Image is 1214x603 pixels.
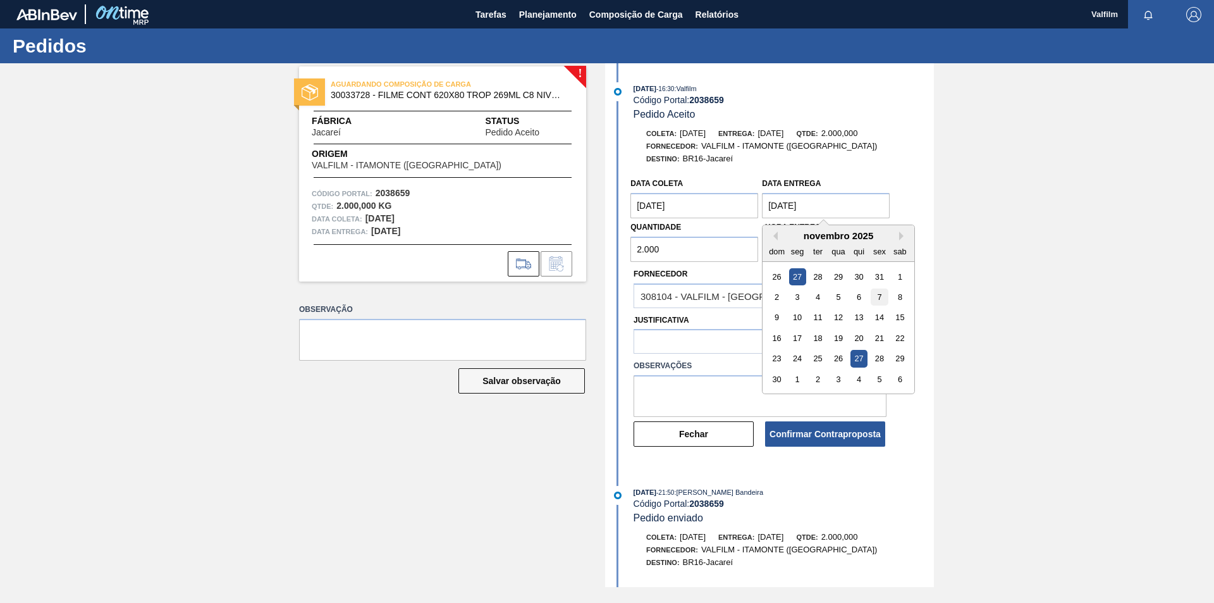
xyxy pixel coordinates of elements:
[365,213,395,223] strong: [DATE]
[850,243,868,260] div: qui
[871,268,888,285] div: Choose sexta-feira, 31 de outubro de 2025
[892,243,909,260] div: sab
[762,179,821,188] label: Data entrega
[830,289,847,306] div: Choose quarta-feira, 5 de novembro de 2025
[850,350,868,367] div: Choose quinta-feira, 27 de novembro de 2025
[299,301,586,319] label: Observação
[1128,6,1168,23] button: Notificações
[757,532,783,542] span: [DATE]
[809,330,826,347] div: Choose terça-feira, 18 de novembro de 2025
[767,266,910,390] div: month 2025-11
[830,268,847,285] div: Choose quarta-feira, 29 de outubro de 2025
[634,109,696,120] span: Pedido Aceito
[646,142,698,150] span: Fornecedor:
[312,147,537,161] span: Origem
[312,161,501,170] span: VALFILM - ITAMONTE ([GEOGRAPHIC_DATA])
[871,243,888,260] div: sex
[850,268,868,285] div: Choose quinta-feira, 30 de outubro de 2025
[830,330,847,347] div: Choose quarta-feira, 19 de novembro de 2025
[809,289,826,306] div: Choose terça-feira, 4 de novembro de 2025
[701,141,878,151] span: VALFILM - ITAMONTE ([GEOGRAPHIC_DATA])
[809,371,826,388] div: Choose terça-feira, 2 de dezembro de 2025
[718,130,754,137] span: Entrega:
[376,188,410,198] strong: 2038659
[789,309,806,326] div: Choose segunda-feira, 10 de novembro de 2025
[634,488,656,496] span: [DATE]
[689,95,724,105] strong: 2038659
[680,128,706,138] span: [DATE]
[871,330,888,347] div: Choose sexta-feira, 21 de novembro de 2025
[769,232,778,240] button: Previous Month
[312,225,368,238] span: Data entrega:
[630,179,683,188] label: Data coleta
[683,154,733,163] span: BR16-Jacareí
[809,350,826,367] div: Choose terça-feira, 25 de novembro de 2025
[830,309,847,326] div: Choose quarta-feira, 12 de novembro de 2025
[899,232,908,240] button: Next Month
[768,330,785,347] div: Choose domingo, 16 de novembro de 2025
[656,489,674,496] span: - 21:50
[312,128,341,137] span: Jacareí
[830,371,847,388] div: Choose quarta-feira, 3 de dezembro de 2025
[519,7,577,22] span: Planejamento
[789,243,806,260] div: seg
[830,350,847,367] div: Choose quarta-feira, 26 de novembro de 2025
[718,533,754,541] span: Entrega:
[680,532,706,542] span: [DATE]
[646,546,698,554] span: Fornecedor:
[646,130,677,137] span: Coleta:
[475,7,506,22] span: Tarefas
[646,559,680,566] span: Destino:
[458,368,585,394] button: Salvar observação
[683,557,733,567] span: BR16-Jacareí
[634,499,934,509] div: Código Portal:
[302,84,318,101] img: status
[850,371,868,388] div: Choose quinta-feira, 4 de dezembro de 2025
[892,309,909,326] div: Choose sábado, 15 de novembro de 2025
[789,371,806,388] div: Choose segunda-feira, 1 de dezembro de 2025
[796,130,818,137] span: Qtde:
[765,421,885,447] button: Confirmar Contraproposta
[892,330,909,347] div: Choose sábado, 22 de novembro de 2025
[674,85,696,92] span: : Valfilm
[656,85,674,92] span: - 16:30
[768,309,785,326] div: Choose domingo, 9 de novembro de 2025
[765,218,886,237] label: Hora Entrega
[768,243,785,260] div: dom
[371,226,400,236] strong: [DATE]
[763,230,914,241] div: novembro 2025
[871,309,888,326] div: Choose sexta-feira, 14 de novembro de 2025
[892,289,909,306] div: Choose sábado, 8 de novembro de 2025
[331,90,560,100] span: 30033728 - FILME CONT 620X80 TROP 269ML C8 NIV25
[762,193,890,218] input: dd/mm/yyyy
[689,499,724,509] strong: 2038659
[768,371,785,388] div: Choose domingo, 30 de novembro de 2025
[850,309,868,326] div: Choose quinta-feira, 13 de novembro de 2025
[757,128,783,138] span: [DATE]
[634,513,703,523] span: Pedido enviado
[634,270,687,278] label: Fornecedor
[312,213,362,225] span: Data coleta:
[789,268,806,285] div: Choose segunda-feira, 27 de outubro de 2025
[646,155,680,163] span: Destino:
[312,187,372,200] span: Código Portal:
[809,309,826,326] div: Choose terça-feira, 11 de novembro de 2025
[821,128,858,138] span: 2.000,000
[830,243,847,260] div: qua
[821,532,858,542] span: 2.000,000
[871,350,888,367] div: Choose sexta-feira, 28 de novembro de 2025
[701,545,878,554] span: VALFILM - ITAMONTE ([GEOGRAPHIC_DATA])
[541,251,572,277] div: Informar alteração no pedido
[634,316,689,325] label: Justificativa
[892,371,909,388] div: Choose sábado, 6 de dezembro de 2025
[646,533,677,541] span: Coleta:
[589,7,683,22] span: Composição de Carga
[312,115,381,128] span: Fábrica
[789,350,806,367] div: Choose segunda-feira, 24 de novembro de 2025
[336,201,391,211] strong: 2.000,000 KG
[634,421,754,447] button: Fechar
[768,350,785,367] div: Choose domingo, 23 de novembro de 2025
[331,78,508,90] span: AGUARDANDO COMPOSIÇÃO DE CARGA
[614,492,622,499] img: atual
[312,200,333,213] span: Qtde :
